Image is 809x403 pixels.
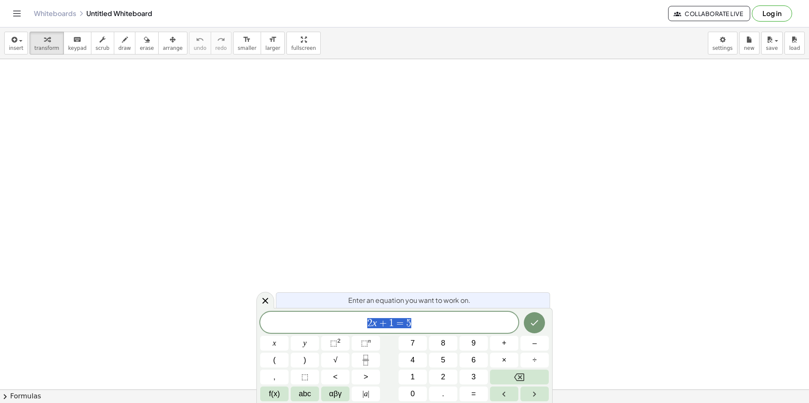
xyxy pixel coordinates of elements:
button: Absolute value [352,387,380,401]
button: , [260,370,289,384]
sup: n [368,338,371,344]
button: Greek alphabet [321,387,349,401]
button: 3 [460,370,488,384]
span: ( [273,354,276,366]
span: 2 [441,371,445,383]
button: Square root [321,353,349,368]
i: format_size [269,35,277,45]
button: Times [490,353,518,368]
button: ( [260,353,289,368]
span: transform [34,45,59,51]
button: Superscript [352,336,380,351]
span: new [744,45,754,51]
button: insert [4,32,28,54]
button: Right arrow [520,387,549,401]
span: Enter an equation you want to work on. [348,295,471,305]
i: undo [196,35,204,45]
button: ) [291,353,319,368]
span: = [394,318,406,328]
button: redoredo [211,32,231,54]
button: 1 [399,370,427,384]
span: 2 [367,318,372,328]
span: y [303,338,307,349]
button: Functions [260,387,289,401]
a: Whiteboards [34,9,76,18]
span: 7 [410,338,415,349]
span: draw [118,45,131,51]
span: 8 [441,338,445,349]
button: y [291,336,319,351]
button: save [761,32,783,54]
span: + [502,338,506,349]
button: 8 [429,336,457,351]
span: fullscreen [291,45,316,51]
span: = [471,388,476,400]
span: αβγ [329,388,342,400]
span: erase [140,45,154,51]
var: x [372,317,377,328]
span: undo [194,45,206,51]
button: 4 [399,353,427,368]
span: 6 [471,354,476,366]
button: Greater than [352,370,380,384]
span: 3 [471,371,476,383]
button: Minus [520,336,549,351]
button: scrub [91,32,114,54]
button: Placeholder [291,370,319,384]
span: < [333,371,338,383]
button: settings [708,32,737,54]
button: Squared [321,336,349,351]
span: larger [265,45,280,51]
span: arrange [163,45,183,51]
span: x [273,338,276,349]
button: load [784,32,805,54]
button: keyboardkeypad [63,32,91,54]
button: Plus [490,336,518,351]
button: x [260,336,289,351]
span: insert [9,45,23,51]
span: smaller [238,45,256,51]
button: format_sizesmaller [233,32,261,54]
span: Collaborate Live [675,10,743,17]
i: keyboard [73,35,81,45]
span: 9 [471,338,476,349]
button: Backspace [490,370,549,384]
button: new [739,32,759,54]
button: Divide [520,353,549,368]
button: erase [135,32,158,54]
span: save [766,45,778,51]
span: | [363,389,364,398]
span: ⬚ [361,339,368,347]
button: 0 [399,387,427,401]
span: 0 [410,388,415,400]
span: scrub [96,45,110,51]
span: ⬚ [330,339,337,347]
button: Left arrow [490,387,518,401]
button: Done [524,312,545,333]
span: 1 [389,318,394,328]
span: > [363,371,368,383]
span: abc [299,388,311,400]
button: 5 [429,353,457,368]
span: ) [304,354,306,366]
button: Fraction [352,353,380,368]
button: . [429,387,457,401]
span: f(x) [269,388,280,400]
button: transform [30,32,64,54]
span: a [363,388,369,400]
i: format_size [243,35,251,45]
button: Less than [321,370,349,384]
span: 1 [410,371,415,383]
span: redo [215,45,227,51]
span: ⬚ [301,371,308,383]
i: redo [217,35,225,45]
button: arrange [158,32,187,54]
span: × [502,354,506,366]
button: Equals [460,387,488,401]
button: Toggle navigation [10,7,24,20]
button: Alphabet [291,387,319,401]
span: settings [713,45,733,51]
span: √ [333,354,338,366]
span: | [368,389,369,398]
span: 5 [441,354,445,366]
